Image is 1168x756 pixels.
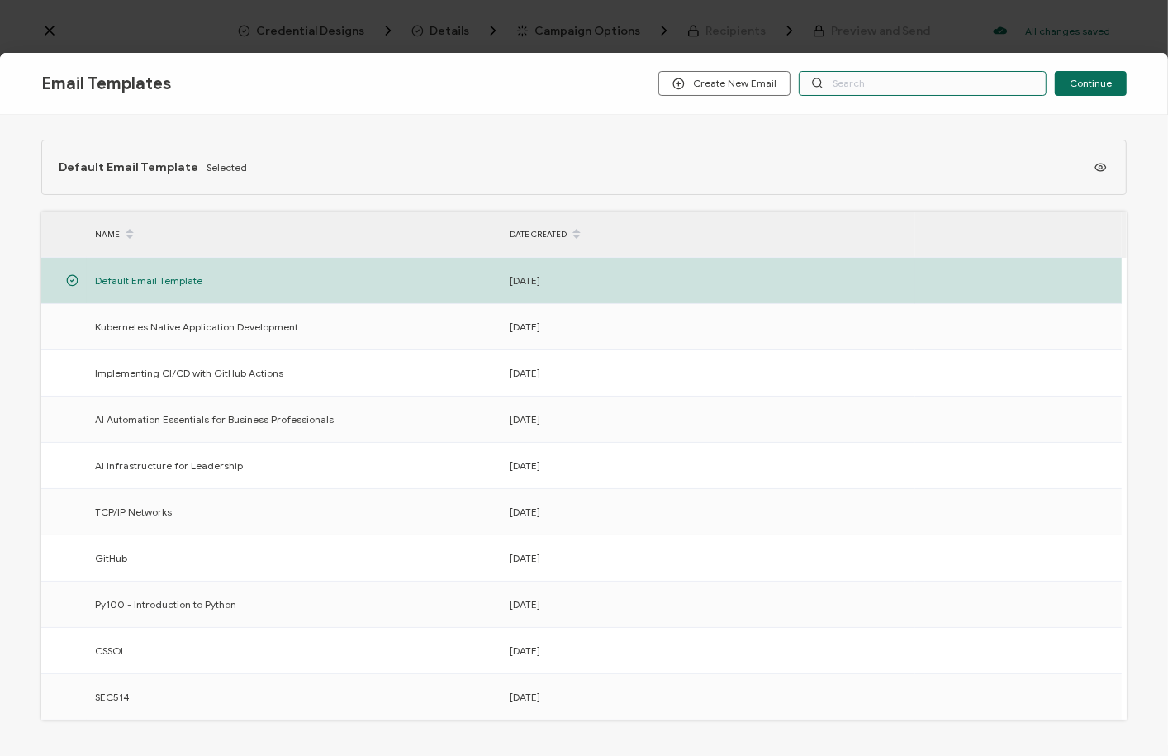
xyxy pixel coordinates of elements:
input: Search [799,71,1047,96]
span: SEC514 [95,687,130,706]
span: CSSOL [95,641,126,660]
div: NAME [87,221,501,249]
button: Continue [1055,71,1127,96]
div: [DATE] [501,549,915,568]
div: [DATE] [501,502,915,521]
span: Continue [1070,78,1112,88]
div: [DATE] [501,317,915,336]
span: Py100 - Introduction to Python [95,595,236,614]
div: [DATE] [501,687,915,706]
div: [DATE] [501,410,915,429]
span: Default Email Template [95,271,202,290]
span: Email Templates [41,74,171,94]
span: Default Email Template [59,160,198,174]
span: AI Infrastructure for Leadership [95,456,243,475]
div: [DATE] [501,641,915,660]
span: Selected [207,161,247,174]
span: Create New Email [672,78,776,90]
div: [DATE] [501,595,915,614]
div: [DATE] [501,364,915,383]
div: [DATE] [501,456,915,475]
span: Kubernetes Native Application Development [95,317,298,336]
span: GitHub [95,549,127,568]
span: Implementing CI/CD with GitHub Actions [95,364,283,383]
div: DATE CREATED [501,221,915,249]
span: AI Automation Essentials for Business Professionals [95,410,334,429]
iframe: Chat Widget [1085,677,1168,756]
span: TCP/IP Networks [95,502,172,521]
div: [DATE] [501,271,915,290]
button: Create New Email [658,71,791,96]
